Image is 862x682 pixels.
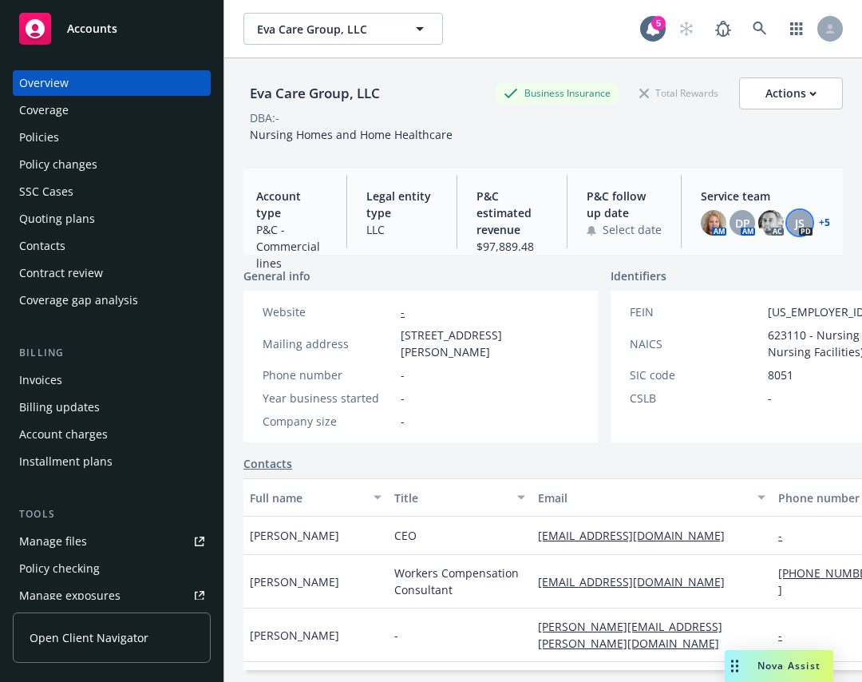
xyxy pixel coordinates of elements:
[13,422,211,447] a: Account charges
[243,13,443,45] button: Eva Care Group, LLC
[19,422,108,447] div: Account charges
[250,627,339,644] span: [PERSON_NAME]
[256,188,327,221] span: Account type
[795,215,805,232] span: JS
[67,22,117,35] span: Accounts
[13,260,211,286] a: Contract review
[496,83,619,103] div: Business Insurance
[19,449,113,474] div: Installment plans
[19,395,100,420] div: Billing updates
[19,97,69,123] div: Coverage
[725,650,833,682] button: Nova Assist
[13,345,211,361] div: Billing
[538,528,737,543] a: [EMAIL_ADDRESS][DOMAIN_NAME]
[744,13,776,45] a: Search
[476,188,548,238] span: P&C estimated revenue
[13,206,211,232] a: Quoting plans
[243,83,386,104] div: Eva Care Group, LLC
[630,367,761,383] div: SIC code
[670,13,702,45] a: Start snowing
[19,529,87,554] div: Manage files
[401,413,405,430] span: -
[394,565,526,598] span: Workers Compensation Consultant
[631,83,726,103] div: Total Rewards
[630,390,761,406] div: CSLB
[250,109,279,126] div: DBA: -
[13,583,211,609] a: Manage exposures
[394,627,398,644] span: -
[263,335,394,352] div: Mailing address
[243,455,292,472] a: Contacts
[366,188,437,221] span: Legal entity type
[13,287,211,313] a: Coverage gap analysis
[13,97,211,123] a: Coverage
[13,529,211,554] a: Manage files
[701,210,726,236] img: photo
[778,628,795,643] a: -
[765,78,817,109] div: Actions
[394,490,508,506] div: Title
[701,188,830,204] span: Service team
[263,413,394,430] div: Company size
[19,287,138,313] div: Coverage gap analysis
[19,206,95,232] div: Quoting plans
[735,215,750,232] span: DP
[611,268,666,284] span: Identifiers
[739,77,843,109] button: Actions
[538,490,748,506] div: Email
[781,13,813,45] a: Switch app
[13,125,211,150] a: Policies
[13,233,211,259] a: Contacts
[532,478,772,517] button: Email
[13,179,211,204] a: SSC Cases
[707,13,739,45] a: Report a Bug
[388,478,532,517] button: Title
[778,528,795,543] a: -
[587,188,662,221] span: P&C follow up date
[603,221,662,238] span: Select date
[768,367,793,383] span: 8051
[651,16,666,30] div: 5
[19,233,65,259] div: Contacts
[243,478,388,517] button: Full name
[250,527,339,544] span: [PERSON_NAME]
[19,152,97,177] div: Policy changes
[13,556,211,581] a: Policy checking
[538,619,732,651] a: [PERSON_NAME][EMAIL_ADDRESS][PERSON_NAME][DOMAIN_NAME]
[630,335,761,352] div: NAICS
[401,304,405,319] a: -
[476,238,548,255] span: $97,889.48
[13,395,211,420] a: Billing updates
[13,449,211,474] a: Installment plans
[19,70,69,96] div: Overview
[538,574,737,589] a: [EMAIL_ADDRESS][DOMAIN_NAME]
[19,583,121,609] div: Manage exposures
[758,210,784,236] img: photo
[19,260,103,286] div: Contract review
[630,303,761,320] div: FEIN
[19,125,59,150] div: Policies
[19,179,73,204] div: SSC Cases
[13,152,211,177] a: Policy changes
[250,573,339,590] span: [PERSON_NAME]
[401,327,579,360] span: [STREET_ADDRESS][PERSON_NAME]
[13,70,211,96] a: Overview
[394,527,417,544] span: CEO
[768,390,772,406] span: -
[757,659,820,672] span: Nova Assist
[13,506,211,522] div: Tools
[401,390,405,406] span: -
[13,367,211,393] a: Invoices
[250,127,453,142] span: Nursing Homes and Home Healthcare
[19,556,100,581] div: Policy checking
[250,490,364,506] div: Full name
[401,367,405,383] span: -
[263,390,394,406] div: Year business started
[366,221,437,238] span: LLC
[819,218,830,228] a: +5
[19,367,62,393] div: Invoices
[263,303,394,320] div: Website
[256,221,327,272] span: P&C - Commercial lines
[257,21,395,38] span: Eva Care Group, LLC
